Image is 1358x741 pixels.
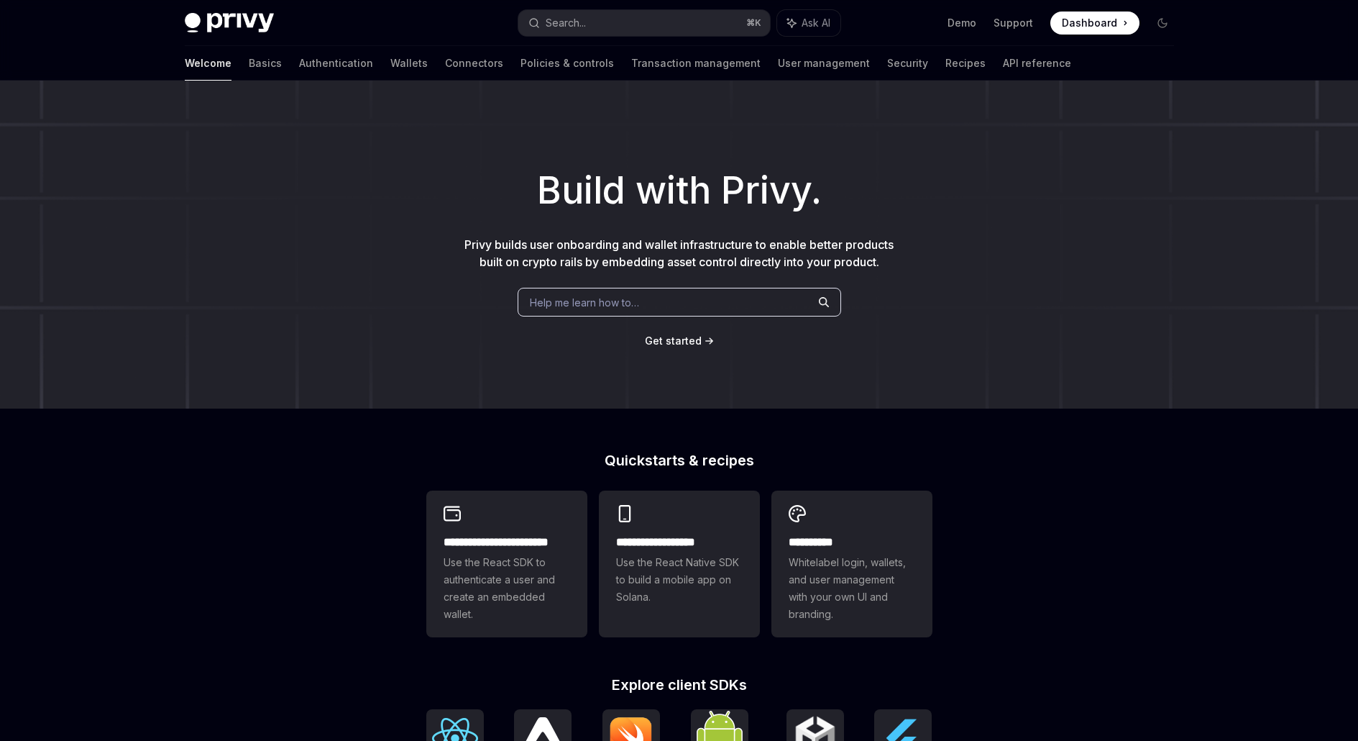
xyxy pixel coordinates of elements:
[789,554,915,623] span: Whitelabel login, wallets, and user management with your own UI and branding.
[426,453,932,468] h2: Quickstarts & recipes
[887,46,928,81] a: Security
[23,163,1335,219] h1: Build with Privy.
[390,46,428,81] a: Wallets
[445,46,503,81] a: Connectors
[599,491,760,637] a: **** **** **** ***Use the React Native SDK to build a mobile app on Solana.
[1003,46,1071,81] a: API reference
[464,237,894,269] span: Privy builds user onboarding and wallet infrastructure to enable better products built on crypto ...
[426,678,932,692] h2: Explore client SDKs
[299,46,373,81] a: Authentication
[645,335,702,347] span: Get started
[746,17,761,29] span: ⌘ K
[444,554,570,623] span: Use the React SDK to authenticate a user and create an embedded wallet.
[185,46,231,81] a: Welcome
[1151,12,1174,35] button: Toggle dark mode
[1062,16,1117,30] span: Dashboard
[249,46,282,81] a: Basics
[616,554,743,606] span: Use the React Native SDK to build a mobile app on Solana.
[645,334,702,348] a: Get started
[1050,12,1139,35] a: Dashboard
[520,46,614,81] a: Policies & controls
[518,10,770,36] button: Search...⌘K
[530,295,639,310] span: Help me learn how to…
[778,46,870,81] a: User management
[945,46,986,81] a: Recipes
[631,46,761,81] a: Transaction management
[948,16,976,30] a: Demo
[185,13,274,33] img: dark logo
[802,16,830,30] span: Ask AI
[994,16,1033,30] a: Support
[777,10,840,36] button: Ask AI
[546,14,586,32] div: Search...
[771,491,932,637] a: **** *****Whitelabel login, wallets, and user management with your own UI and branding.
